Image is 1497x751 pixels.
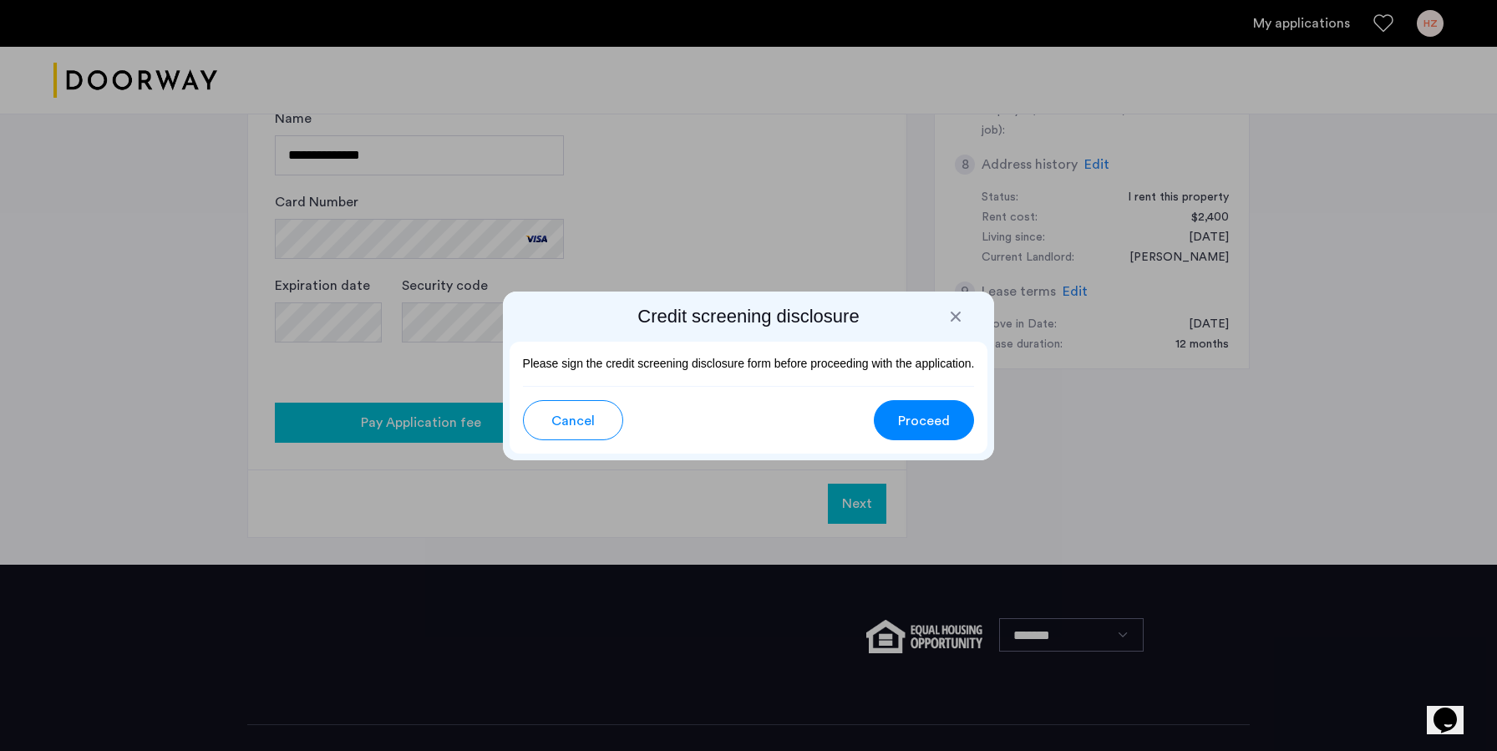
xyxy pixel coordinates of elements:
p: Please sign the credit screening disclosure form before proceeding with the application. [523,355,975,373]
h2: Credit screening disclosure [510,305,988,328]
iframe: chat widget [1427,684,1480,734]
button: button [874,400,974,440]
button: button [523,400,623,440]
span: Cancel [551,411,595,431]
span: Proceed [898,411,950,431]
